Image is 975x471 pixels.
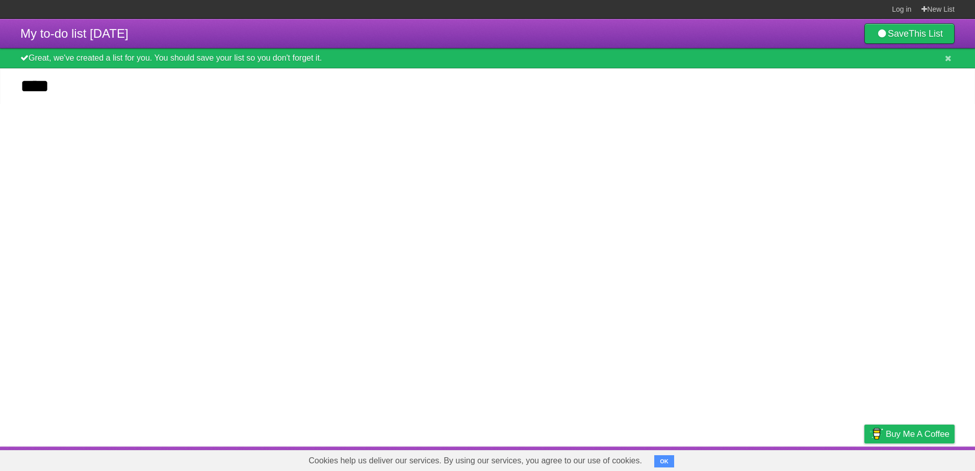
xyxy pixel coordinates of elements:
a: Privacy [851,449,878,468]
img: Buy me a coffee [869,425,883,442]
a: Developers [762,449,804,468]
a: Terms [816,449,839,468]
a: Suggest a feature [890,449,955,468]
span: My to-do list [DATE] [20,27,129,40]
a: Buy me a coffee [864,425,955,443]
a: About [729,449,750,468]
span: Cookies help us deliver our services. By using our services, you agree to our use of cookies. [298,451,652,471]
button: OK [654,455,674,467]
a: SaveThis List [864,23,955,44]
span: Buy me a coffee [886,425,950,443]
b: This List [909,29,943,39]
